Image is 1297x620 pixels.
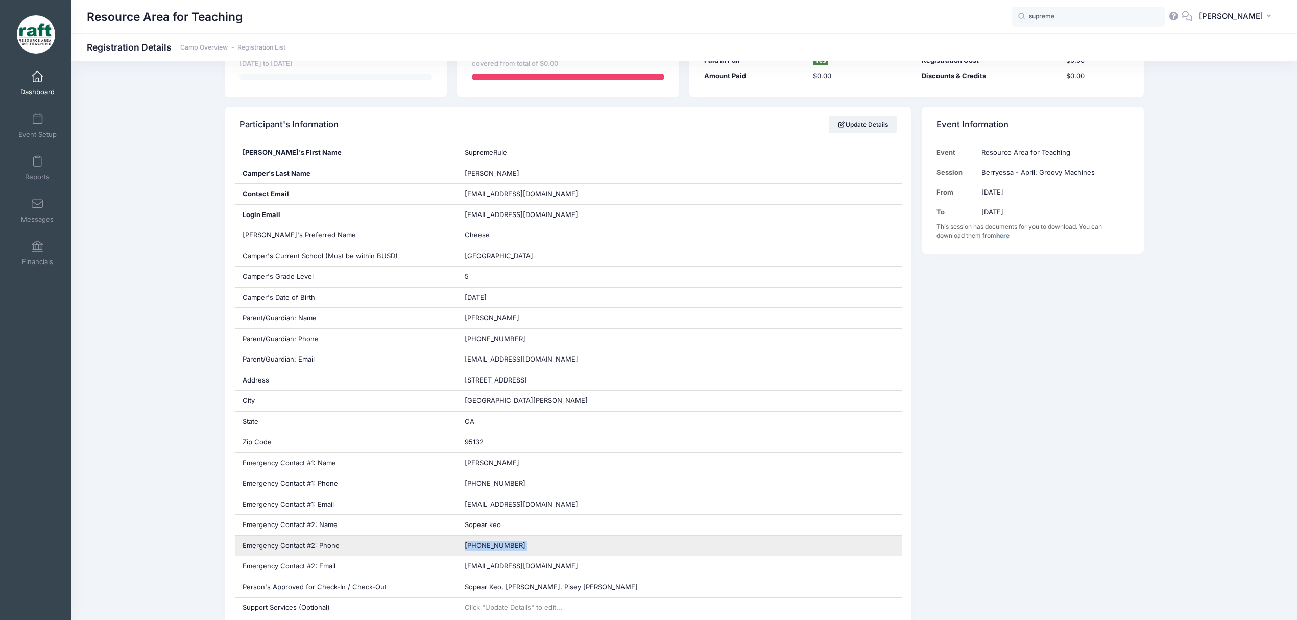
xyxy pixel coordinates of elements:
[465,520,501,529] span: Sopear keo
[18,130,57,139] span: Event Setup
[13,65,62,101] a: Dashboard
[936,110,1008,139] h4: Event Information
[976,182,1129,202] td: [DATE]
[465,148,507,156] span: SupremeRule
[235,163,457,184] div: Camper's Last Name
[235,329,457,349] div: Parent/Guardian: Phone
[465,355,578,363] span: [EMAIL_ADDRESS][DOMAIN_NAME]
[917,71,1062,81] div: Discounts & Credits
[235,432,457,452] div: Zip Code
[13,108,62,144] a: Event Setup
[1192,5,1282,29] button: [PERSON_NAME]
[235,556,457,577] div: Emergency Contact #2: Email
[465,376,527,384] span: [STREET_ADDRESS]
[235,205,457,225] div: Login Email
[465,541,525,550] span: [PHONE_NUMBER]
[465,583,638,591] span: Sopear Keo, [PERSON_NAME], Pisey [PERSON_NAME]
[465,231,490,239] span: Cheese
[936,202,976,222] td: To
[936,162,976,182] td: Session
[465,169,519,177] span: [PERSON_NAME]
[936,182,976,202] td: From
[936,142,976,162] td: Event
[465,500,578,508] span: [EMAIL_ADDRESS][DOMAIN_NAME]
[235,515,457,535] div: Emergency Contact #2: Name
[976,142,1129,162] td: Resource Area for Teaching
[996,232,1010,240] a: here
[465,252,533,260] span: [GEOGRAPHIC_DATA]
[235,288,457,308] div: Camper's Date of Birth
[235,536,457,556] div: Emergency Contact #2: Phone
[936,222,1129,241] div: This session has documents for you to download. You can download them from
[17,15,55,54] img: Resource Area for Teaching
[13,150,62,186] a: Reports
[235,391,457,411] div: City
[465,479,525,487] span: [PHONE_NUMBER]
[235,598,457,618] div: Support Services (Optional)
[1012,7,1165,27] input: Search by First Name, Last Name, or Email...
[1199,11,1263,22] span: [PERSON_NAME]
[235,494,457,515] div: Emergency Contact #1: Email
[235,184,457,204] div: Contact Email
[808,71,917,81] div: $0.00
[87,42,285,53] h1: Registration Details
[235,577,457,598] div: Person's Approved for Check-In / Check-Out
[235,225,457,246] div: [PERSON_NAME]'s Preferred Name
[699,71,808,81] div: Amount Paid
[235,412,457,432] div: State
[22,257,53,266] span: Financials
[465,272,469,280] span: 5
[465,438,484,446] span: 95132
[829,116,897,133] a: Update Details
[465,459,519,467] span: [PERSON_NAME]
[235,453,457,473] div: Emergency Contact #1: Name
[25,173,50,181] span: Reports
[239,110,339,139] h4: Participant's Information
[235,370,457,391] div: Address
[465,603,562,611] span: Click "Update Details" to edit...
[465,562,578,570] span: [EMAIL_ADDRESS][DOMAIN_NAME]
[20,88,55,97] span: Dashboard
[87,5,243,29] h1: Resource Area for Teaching
[465,335,525,343] span: [PHONE_NUMBER]
[235,308,457,328] div: Parent/Guardian: Name
[13,193,62,228] a: Messages
[180,44,228,52] a: Camp Overview
[465,293,487,301] span: [DATE]
[13,235,62,271] a: Financials
[976,162,1129,182] td: Berryessa - April: Groovy Machines
[465,417,474,425] span: CA
[21,215,54,224] span: Messages
[465,314,519,322] span: [PERSON_NAME]
[235,473,457,494] div: Emergency Contact #1: Phone
[465,210,592,220] span: [EMAIL_ADDRESS][DOMAIN_NAME]
[235,349,457,370] div: Parent/Guardian: Email
[465,396,588,404] span: [GEOGRAPHIC_DATA][PERSON_NAME]
[235,267,457,287] div: Camper's Grade Level
[235,246,457,267] div: Camper's Current School (Must be within BUSD)
[1062,71,1134,81] div: $0.00
[976,202,1129,222] td: [DATE]
[235,142,457,163] div: [PERSON_NAME]'s First Name
[465,189,578,198] span: [EMAIL_ADDRESS][DOMAIN_NAME]
[237,44,285,52] a: Registration List
[239,59,432,69] div: [DATE] to [DATE]
[472,59,664,69] div: covered from total of $0.00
